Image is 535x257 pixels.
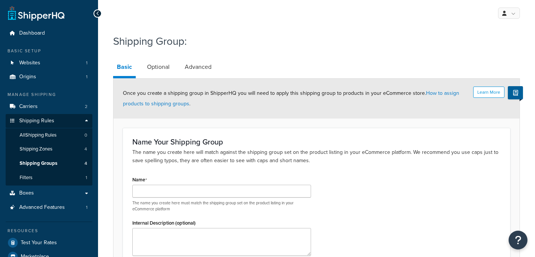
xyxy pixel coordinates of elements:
li: Shipping Zones [6,142,92,156]
span: 1 [86,60,87,66]
li: Shipping Rules [6,114,92,186]
span: Origins [19,74,36,80]
li: Websites [6,56,92,70]
a: Filters1 [6,171,92,185]
a: Basic [113,58,136,78]
button: Learn More [473,87,504,98]
a: Advanced Features1 [6,201,92,214]
a: Origins1 [6,70,92,84]
span: 0 [84,132,87,138]
li: Shipping Groups [6,157,92,170]
a: Websites1 [6,56,92,70]
li: Origins [6,70,92,84]
a: Shipping Rules [6,114,92,128]
label: Internal Description (optional) [132,220,196,226]
span: Filters [20,175,32,181]
span: Shipping Zones [20,146,52,152]
li: Filters [6,171,92,185]
li: Advanced Features [6,201,92,214]
span: 4 [84,146,87,152]
a: Test Your Rates [6,236,92,249]
a: Shipping Zones4 [6,142,92,156]
span: Dashboard [19,30,45,36]
span: Advanced Features [19,204,65,211]
span: Carriers [19,103,38,110]
span: 1 [86,74,87,80]
div: Basic Setup [6,48,92,54]
span: 1 [86,175,87,181]
button: Show Help Docs [508,86,523,99]
div: Manage Shipping [6,91,92,98]
li: Carriers [6,100,92,114]
span: Websites [19,60,40,66]
label: Name [132,177,147,183]
a: Shipping Groups4 [6,157,92,170]
span: Test Your Rates [21,240,57,246]
span: All Shipping Rules [20,132,57,138]
span: Shipping Groups [20,160,57,167]
a: Dashboard [6,26,92,40]
span: 1 [86,204,87,211]
span: 2 [85,103,87,110]
h1: Shipping Group: [113,34,510,49]
a: Optional [143,58,173,76]
div: Resources [6,228,92,234]
h3: Name Your Shipping Group [132,138,501,146]
span: 4 [84,160,87,167]
span: Shipping Rules [19,118,54,124]
p: The name you create here must match the shipping group set on the product listing in your eCommer... [132,200,311,212]
button: Open Resource Center [509,231,527,249]
a: Boxes [6,186,92,200]
span: Boxes [19,190,34,196]
p: The name you create here will match against the shipping group set on the product listing in your... [132,148,501,165]
a: Advanced [181,58,215,76]
span: Once you create a shipping group in ShipperHQ you will need to apply this shipping group to produ... [123,89,459,108]
a: Carriers2 [6,100,92,114]
a: AllShipping Rules0 [6,128,92,142]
